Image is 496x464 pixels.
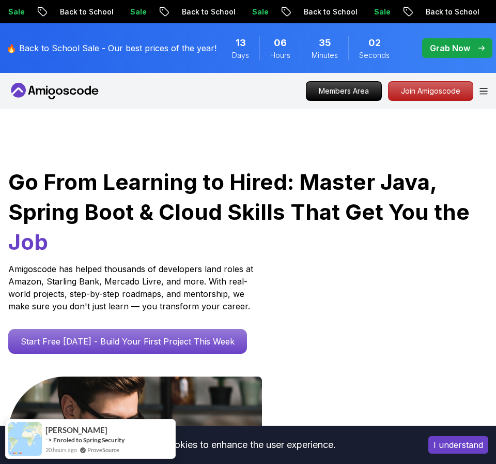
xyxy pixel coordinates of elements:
[53,436,125,444] a: Enroled to Spring Security
[292,7,362,17] p: Back to School
[414,7,484,17] p: Back to School
[8,229,48,255] span: Job
[306,82,381,100] p: Members Area
[45,426,107,435] span: [PERSON_NAME]
[306,81,382,101] a: Members Area
[312,50,338,61] span: Minutes
[240,7,273,17] p: Sale
[430,42,470,54] p: Grab Now
[45,445,77,454] span: 20 hours ago
[368,36,381,50] span: 2 Seconds
[170,7,240,17] p: Back to School
[274,36,287,50] span: 6 Hours
[319,36,331,50] span: 35 Minutes
[428,436,488,454] button: Accept cookies
[6,42,216,54] p: 🔥 Back to School Sale - Our best prices of the year!
[236,36,246,50] span: 13 Days
[8,329,247,354] a: Start Free [DATE] - Build Your First Project This Week
[232,50,249,61] span: Days
[87,445,119,454] a: ProveSource
[45,436,52,444] span: ->
[48,7,118,17] p: Back to School
[8,422,42,456] img: provesource social proof notification image
[8,167,488,257] h1: Go From Learning to Hired: Master Java, Spring Boot & Cloud Skills That Get You the
[270,50,290,61] span: Hours
[479,88,488,95] button: Open Menu
[8,433,413,456] div: This website uses cookies to enhance the user experience.
[8,263,256,312] p: Amigoscode has helped thousands of developers land roles at Amazon, Starling Bank, Mercado Livre,...
[389,82,473,100] p: Join Amigoscode
[359,50,390,61] span: Seconds
[118,7,151,17] p: Sale
[362,7,395,17] p: Sale
[388,81,473,101] a: Join Amigoscode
